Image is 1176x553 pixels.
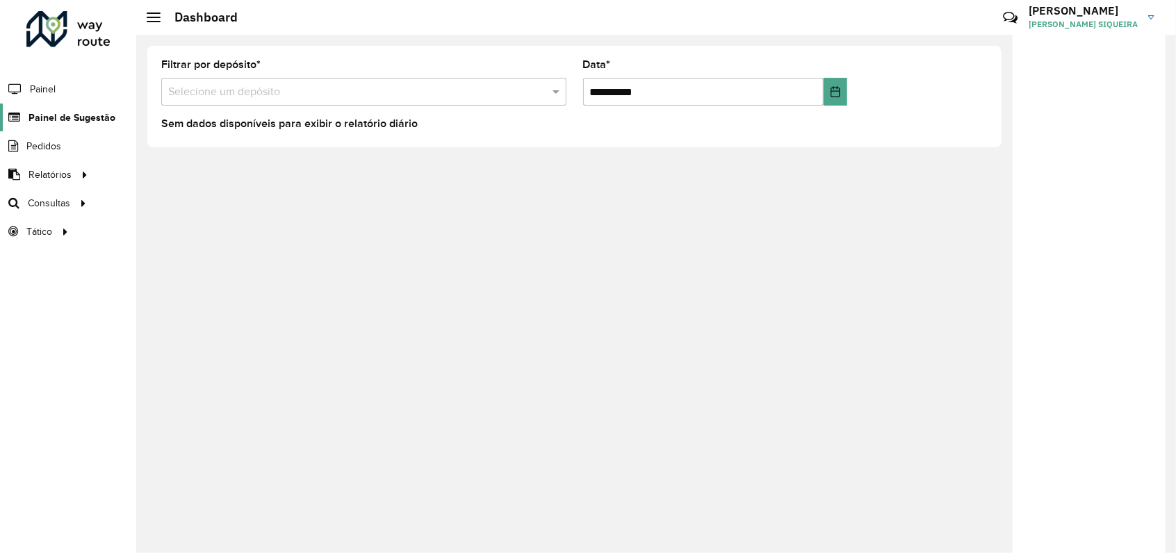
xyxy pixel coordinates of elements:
[583,56,611,73] label: Data
[1029,4,1138,17] h3: [PERSON_NAME]
[28,167,72,182] span: Relatórios
[28,110,115,125] span: Painel de Sugestão
[1029,18,1138,31] span: [PERSON_NAME] SIQUEIRA
[824,78,847,106] button: Choose Date
[161,115,418,132] label: Sem dados disponíveis para exibir o relatório diário
[995,3,1025,33] a: Contato Rápido
[161,56,261,73] label: Filtrar por depósito
[28,196,70,211] span: Consultas
[26,139,61,154] span: Pedidos
[30,82,56,97] span: Painel
[161,10,238,25] h2: Dashboard
[26,224,52,239] span: Tático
